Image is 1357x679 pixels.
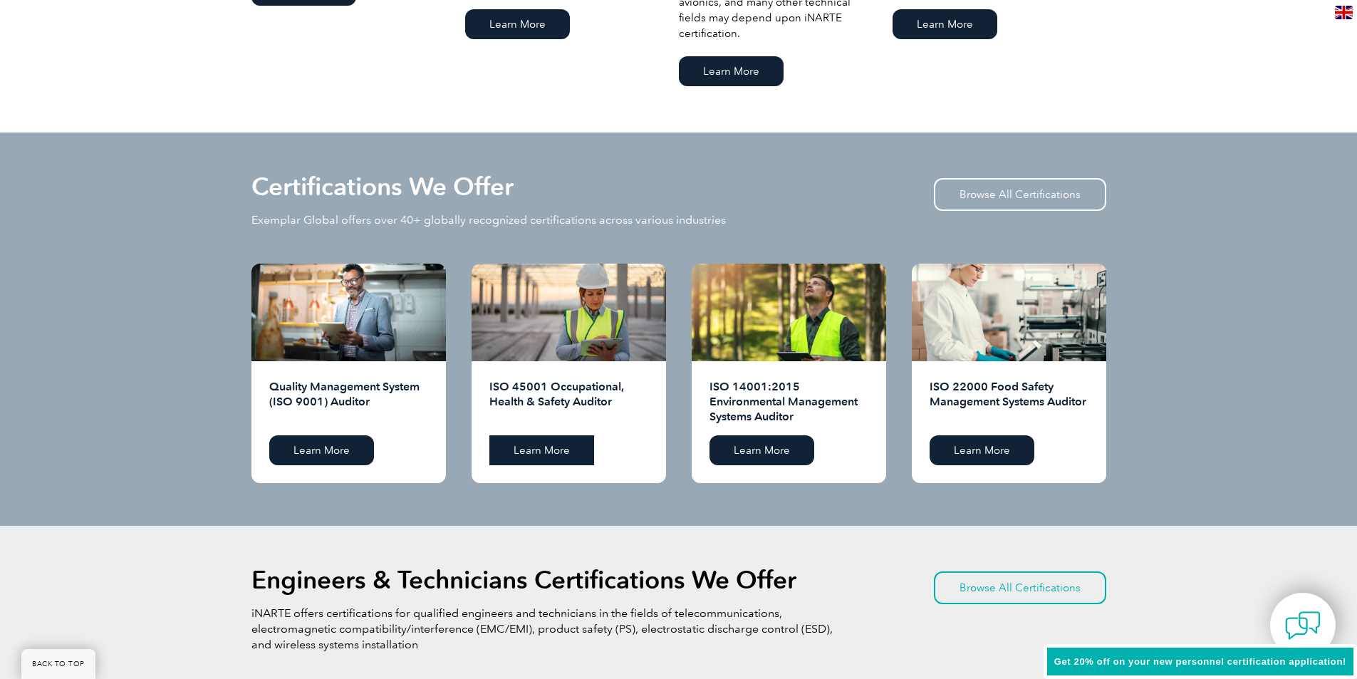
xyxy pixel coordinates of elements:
[489,435,594,465] a: Learn More
[709,435,814,465] a: Learn More
[251,569,796,591] h2: Engineers & Technicians Certifications We Offer
[893,9,997,39] a: Learn More
[1285,608,1321,643] img: contact-chat.png
[251,606,836,653] p: iNARTE offers certifications for qualified engineers and technicians in the fields of telecommuni...
[934,178,1106,211] a: Browse All Certifications
[21,649,95,679] a: BACK TO TOP
[934,571,1106,604] a: Browse All Certifications
[269,435,374,465] a: Learn More
[709,379,868,425] h2: ISO 14001:2015 Environmental Management Systems Auditor
[930,435,1034,465] a: Learn More
[930,379,1088,425] h2: ISO 22000 Food Safety Management Systems Auditor
[1054,656,1346,667] span: Get 20% off on your new personnel certification application!
[679,56,784,86] a: Learn More
[489,379,648,425] h2: ISO 45001 Occupational, Health & Safety Auditor
[269,379,428,425] h2: Quality Management System (ISO 9001) Auditor
[465,9,570,39] a: Learn More
[1335,6,1353,19] img: en
[251,212,726,228] p: Exemplar Global offers over 40+ globally recognized certifications across various industries
[251,175,514,198] h2: Certifications We Offer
